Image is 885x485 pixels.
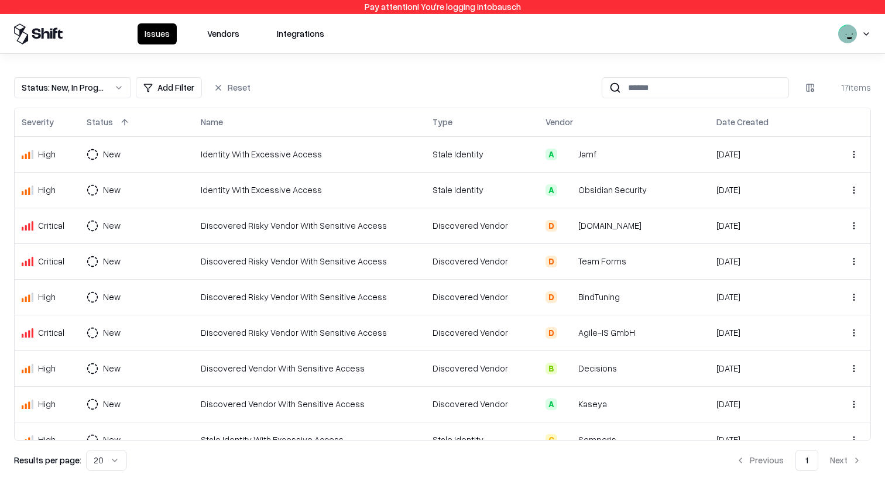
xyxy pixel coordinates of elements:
div: [DATE] [716,255,817,267]
div: Stale Identity [433,434,532,446]
div: D [546,291,557,303]
div: A [546,398,557,410]
div: Discovered Vendor [433,219,532,232]
div: High [38,184,56,196]
div: Type [433,116,452,128]
div: [DATE] [716,362,817,374]
div: New [103,184,121,196]
div: Status [87,116,113,128]
div: Discovered Risky Vendor With Sensitive Access [201,291,419,303]
div: Stale Identity With Excessive Access [201,434,419,446]
img: Decisions [562,363,574,374]
div: Name [201,116,223,128]
div: [DATE] [716,219,817,232]
div: Critical [38,219,64,232]
div: New [103,362,121,374]
div: New [103,148,121,160]
div: High [38,291,56,303]
div: Discovered Risky Vendor With Sensitive Access [201,255,419,267]
button: 1 [795,450,818,471]
div: High [38,148,56,160]
div: C [546,434,557,446]
div: Discovered Vendor [433,362,532,374]
div: Obsidian Security [578,184,647,196]
div: Vendor [546,116,573,128]
div: Jamf [578,148,596,160]
div: Discovered Risky Vendor With Sensitive Access [201,219,419,232]
div: [DATE] [716,398,817,410]
div: [DATE] [716,434,817,446]
div: Severity [22,116,54,128]
div: Semperis [578,434,616,446]
button: Add Filter [136,77,202,98]
img: Draw.io [562,220,574,232]
div: Agile-IS GmbH [578,326,635,339]
div: New [103,434,121,446]
button: Issues [138,23,177,44]
div: Status : New, In Progress [22,81,105,94]
button: Integrations [270,23,331,44]
div: New [103,398,121,410]
button: New [87,322,142,343]
div: Discovered Vendor With Sensitive Access [201,398,419,410]
div: Team Forms [578,255,626,267]
div: Kaseya [578,398,607,410]
div: Date Created [716,116,769,128]
div: [DATE] [716,291,817,303]
div: New [103,255,121,267]
img: Kaseya [562,398,574,410]
button: Reset [207,77,258,98]
div: High [38,434,56,446]
div: Discovered Vendor [433,326,532,339]
div: D [546,327,557,339]
div: High [38,398,56,410]
button: New [87,180,142,201]
div: BindTuning [578,291,620,303]
button: New [87,215,142,236]
div: Discovered Risky Vendor With Sensitive Access [201,326,419,339]
button: New [87,429,142,450]
div: A [546,184,557,196]
div: Critical [38,255,64,267]
div: Discovered Vendor With Sensitive Access [201,362,419,374]
button: New [87,287,142,308]
div: D [546,256,557,267]
div: New [103,219,121,232]
div: Decisions [578,362,617,374]
div: Stale Identity [433,148,532,160]
div: [DOMAIN_NAME] [578,219,642,232]
div: New [103,326,121,339]
div: [DATE] [716,148,817,160]
button: New [87,144,142,165]
div: Discovered Vendor [433,398,532,410]
button: New [87,251,142,272]
button: New [87,394,142,415]
div: B [546,363,557,374]
div: High [38,362,56,374]
div: 17 items [824,81,871,94]
div: New [103,291,121,303]
div: A [546,149,557,160]
img: Jamf [562,149,574,160]
div: [DATE] [716,326,817,339]
div: Critical [38,326,64,339]
p: Results per page: [14,454,81,466]
div: Identity With Excessive Access [201,184,419,196]
div: Stale Identity [433,184,532,196]
div: Discovered Vendor [433,255,532,267]
img: Obsidian Security [562,184,574,196]
div: [DATE] [716,184,817,196]
div: D [546,220,557,232]
img: Team Forms [562,256,574,267]
img: BindTuning [562,291,574,303]
button: Vendors [200,23,246,44]
button: New [87,358,142,379]
div: Discovered Vendor [433,291,532,303]
img: Semperis [562,434,574,446]
nav: pagination [726,450,871,471]
img: Agile-IS GmbH [562,327,574,339]
div: Identity With Excessive Access [201,148,419,160]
